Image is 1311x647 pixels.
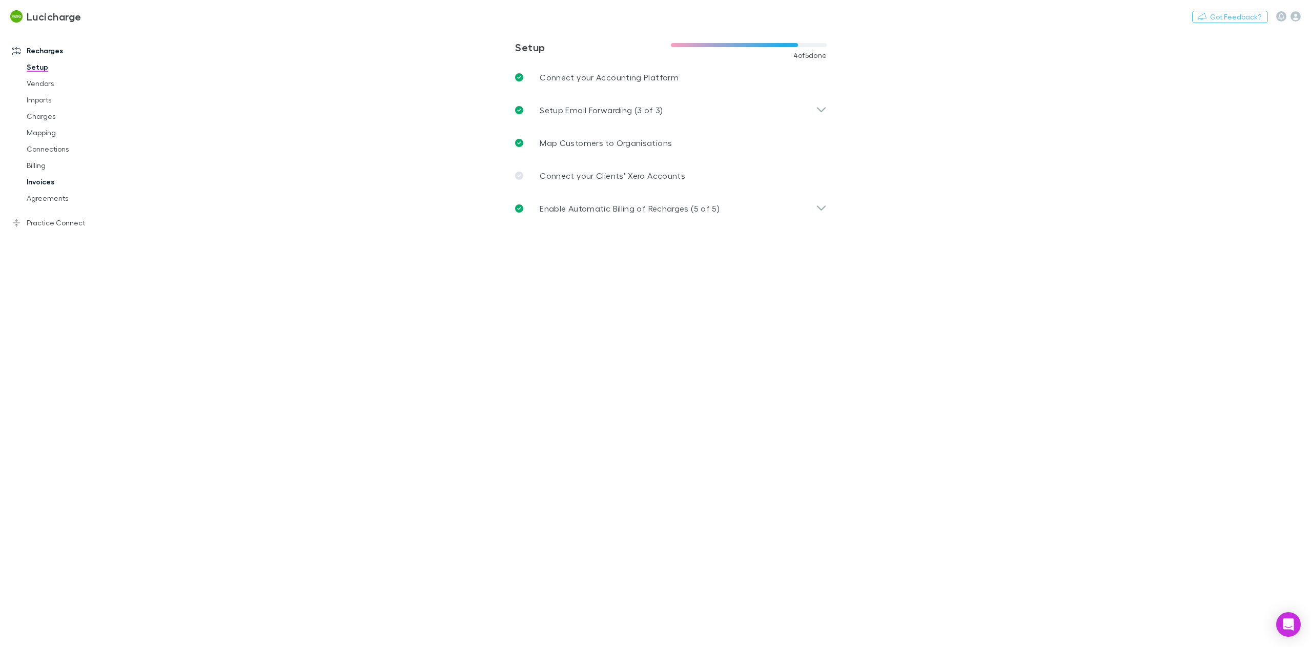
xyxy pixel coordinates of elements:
[16,59,144,75] a: Setup
[793,51,827,59] span: 4 of 5 done
[507,127,835,159] a: Map Customers to Organisations
[16,75,144,92] a: Vendors
[16,124,144,141] a: Mapping
[515,41,671,53] h3: Setup
[16,174,144,190] a: Invoices
[507,94,835,127] div: Setup Email Forwarding (3 of 3)
[540,170,685,182] p: Connect your Clients’ Xero Accounts
[16,190,144,206] a: Agreements
[540,137,672,149] p: Map Customers to Organisations
[540,202,720,215] p: Enable Automatic Billing of Recharges (5 of 5)
[507,192,835,225] div: Enable Automatic Billing of Recharges (5 of 5)
[16,157,144,174] a: Billing
[507,61,835,94] a: Connect your Accounting Platform
[540,104,663,116] p: Setup Email Forwarding (3 of 3)
[2,43,144,59] a: Recharges
[507,159,835,192] a: Connect your Clients’ Xero Accounts
[2,215,144,231] a: Practice Connect
[1276,612,1301,637] div: Open Intercom Messenger
[4,4,88,29] a: Lucicharge
[10,10,23,23] img: Lucicharge's Logo
[1192,11,1268,23] button: Got Feedback?
[16,92,144,108] a: Imports
[27,10,81,23] h3: Lucicharge
[16,108,144,124] a: Charges
[16,141,144,157] a: Connections
[540,71,679,84] p: Connect your Accounting Platform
